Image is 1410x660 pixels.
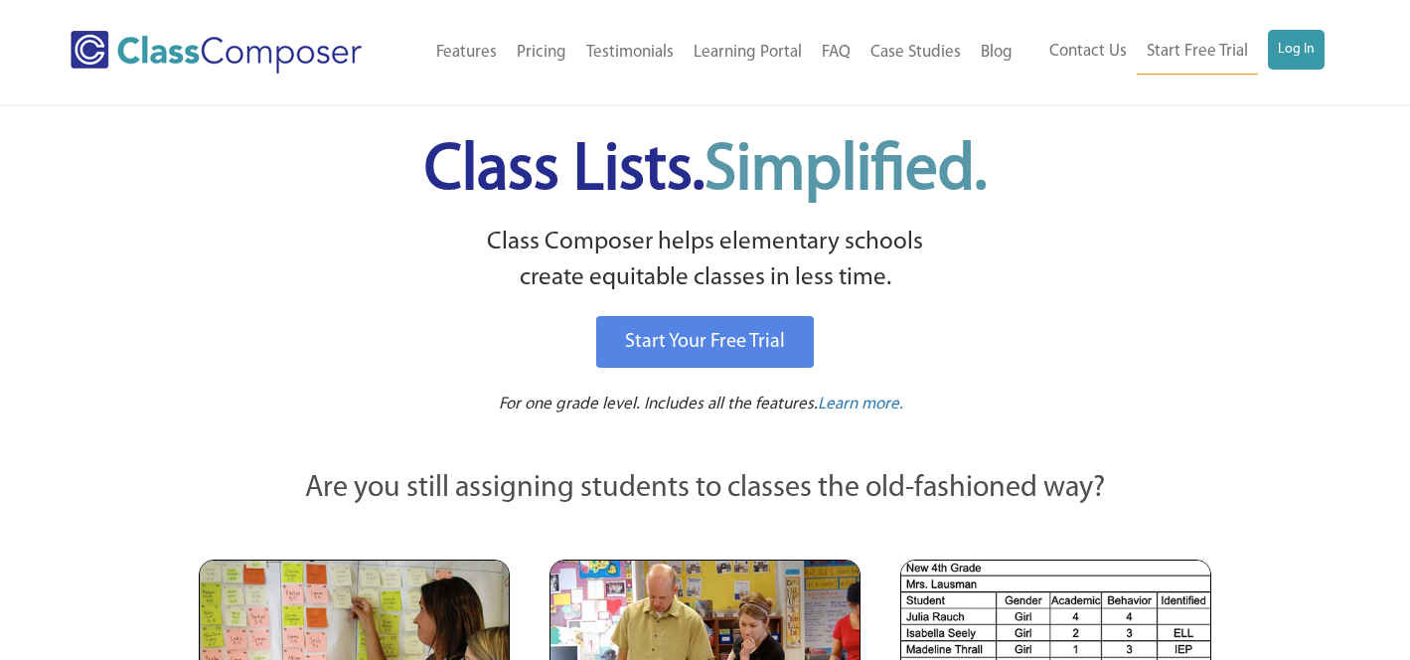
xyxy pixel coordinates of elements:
[576,31,684,75] a: Testimonials
[507,31,576,75] a: Pricing
[499,396,818,412] span: For one grade level. Includes all the features.
[596,316,814,368] a: Start Your Free Trial
[426,31,507,75] a: Features
[812,31,861,75] a: FAQ
[818,393,903,417] a: Learn more.
[818,396,903,412] span: Learn more.
[71,31,362,74] img: Class Composer
[402,31,1022,75] nav: Header Menu
[196,225,1215,297] p: Class Composer helps elementary schools create equitable classes in less time.
[199,467,1212,511] p: Are you still assigning students to classes the old-fashioned way?
[424,139,987,204] span: Class Lists.
[971,31,1022,75] a: Blog
[1137,30,1258,75] a: Start Free Trial
[1039,30,1137,74] a: Contact Us
[684,31,812,75] a: Learning Portal
[861,31,971,75] a: Case Studies
[1022,30,1325,75] nav: Header Menu
[1268,30,1325,70] a: Log In
[705,139,987,204] span: Simplified.
[625,332,785,352] span: Start Your Free Trial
